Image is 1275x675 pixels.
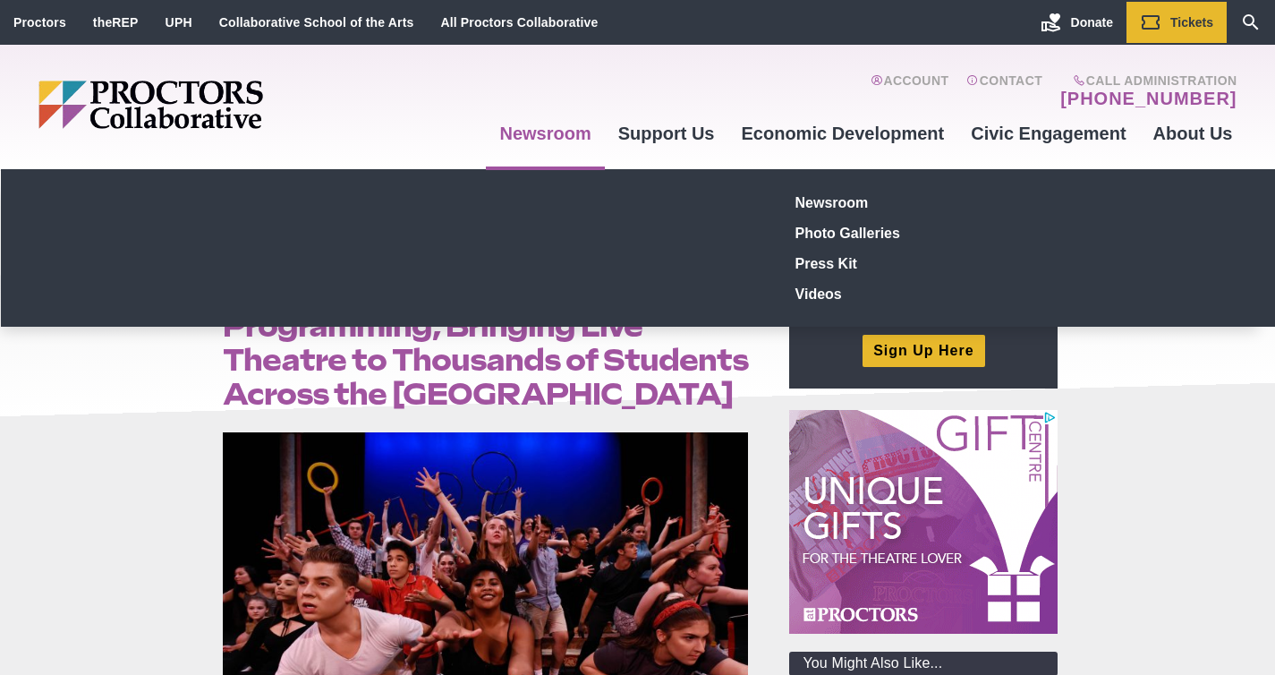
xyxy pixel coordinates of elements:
[486,109,604,158] a: Newsroom
[219,15,414,30] a: Collaborative School of the Arts
[1227,2,1275,43] a: Search
[13,15,66,30] a: Proctors
[1140,109,1246,158] a: About Us
[440,15,598,30] a: All Proctors Collaborative
[1060,88,1237,109] a: [PHONE_NUMBER]
[1071,15,1113,30] span: Donate
[957,109,1139,158] a: Civic Engagement
[1126,2,1227,43] a: Tickets
[788,278,1050,309] a: Videos
[1055,73,1237,88] span: Call Administration
[1170,15,1213,30] span: Tickets
[1027,2,1126,43] a: Donate
[223,241,749,411] h1: Collaborative School of the Arts Launches Robust Fall Programming, Bringing Live Theatre to Thous...
[871,73,948,109] a: Account
[38,81,401,129] img: Proctors logo
[863,335,984,366] a: Sign Up Here
[166,15,192,30] a: UPH
[788,218,1050,248] a: Photo Galleries
[788,187,1050,218] a: Newsroom
[728,109,958,158] a: Economic Development
[788,248,1050,278] a: Press Kit
[93,15,139,30] a: theREP
[605,109,728,158] a: Support Us
[789,410,1058,634] iframe: Advertisement
[966,73,1042,109] a: Contact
